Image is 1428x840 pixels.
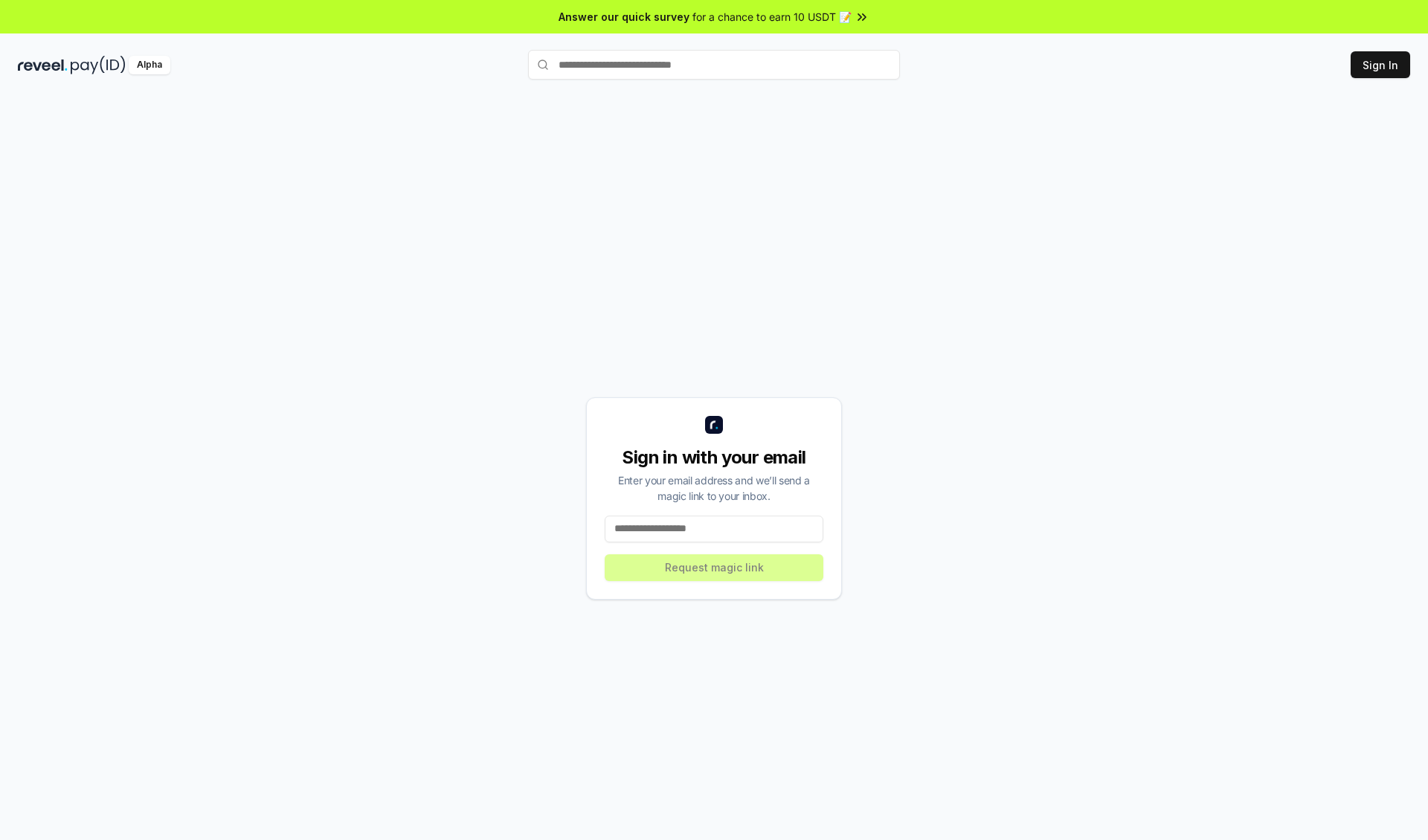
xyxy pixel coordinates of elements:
img: pay_id [71,56,126,74]
div: Enter your email address and we’ll send a magic link to your inbox. [605,472,823,504]
span: for a chance to earn 10 USDT 📝 [692,9,852,25]
img: logo_small [705,416,723,434]
div: Sign in with your email [605,446,823,469]
img: reveel_dark [18,56,68,74]
span: Answer our quick survey [559,9,689,25]
button: Sign In [1351,51,1410,78]
div: Alpha [129,56,170,74]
